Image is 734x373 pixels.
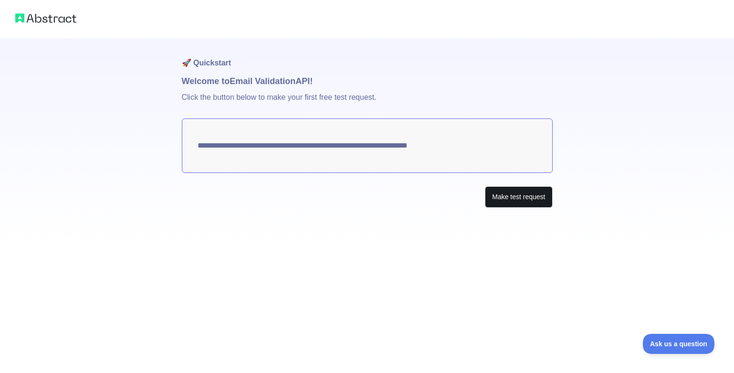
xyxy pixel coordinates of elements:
p: Click the button below to make your first free test request. [182,88,553,118]
iframe: Toggle Customer Support [643,334,715,354]
h1: Welcome to Email Validation API! [182,75,553,88]
img: Abstract logo [15,11,76,25]
h1: 🚀 Quickstart [182,38,553,75]
button: Make test request [485,186,552,208]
